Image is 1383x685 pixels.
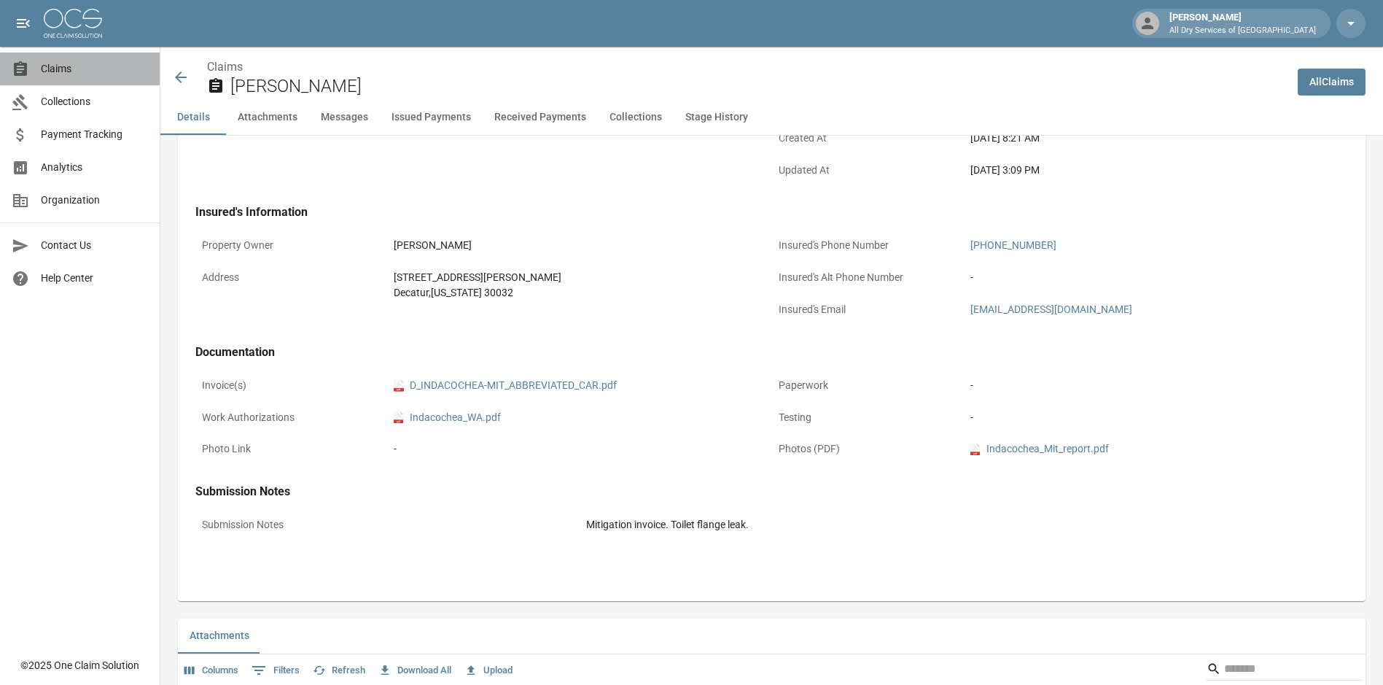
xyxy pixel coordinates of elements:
p: Insured's Email [772,295,964,324]
button: Messages [309,100,380,135]
div: - [970,410,1341,425]
div: [DATE] 8:21 AM [970,131,1341,146]
a: Claims [207,60,243,74]
div: - [970,270,1341,285]
h2: [PERSON_NAME] [230,76,1286,97]
a: [EMAIL_ADDRESS][DOMAIN_NAME] [970,303,1132,315]
p: Submission Notes [195,511,580,539]
span: Help Center [41,271,148,286]
a: [PHONE_NUMBER] [970,239,1056,251]
p: Work Authorizations [195,403,387,432]
p: Photos (PDF) [772,435,964,463]
div: - [394,441,765,457]
div: Search [1207,657,1363,684]
button: Received Payments [483,100,598,135]
button: Collections [598,100,674,135]
h4: Insured's Information [195,205,1348,220]
div: [DATE] 3:09 PM [970,163,1341,178]
nav: breadcrumb [207,58,1286,76]
button: open drawer [9,9,38,38]
button: Refresh [309,659,369,682]
span: Collections [41,94,148,109]
button: Show filters [248,659,303,682]
div: Mitigation invoice. Toilet flange leak. [586,517,1341,533]
div: [STREET_ADDRESS][PERSON_NAME] [394,270,765,285]
span: Contact Us [41,238,148,253]
p: Property Owner [195,231,387,260]
div: © 2025 One Claim Solution [20,658,139,673]
span: Payment Tracking [41,127,148,142]
p: Insured's Phone Number [772,231,964,260]
p: Invoice(s) [195,371,387,400]
div: - [970,378,1341,393]
a: pdfD_INDACOCHEA-MIT_ABBREVIATED_CAR.pdf [394,378,617,393]
span: Organization [41,193,148,208]
button: Attachments [226,100,309,135]
a: pdfIndacochea_Mit_report.pdf [970,441,1109,457]
a: AllClaims [1298,69,1366,96]
button: Upload [461,659,516,682]
h4: Submission Notes [195,484,1348,499]
p: Updated At [772,156,964,185]
p: Created At [772,124,964,152]
button: Attachments [178,619,261,654]
h4: Documentation [195,345,1348,360]
p: Photo Link [195,435,387,463]
button: Select columns [181,659,242,682]
p: Insured's Alt Phone Number [772,263,964,292]
div: anchor tabs [160,100,1383,135]
div: related-list tabs [178,619,1366,654]
p: Testing [772,403,964,432]
div: [PERSON_NAME] [394,238,765,253]
div: [PERSON_NAME] [1164,10,1322,36]
button: Issued Payments [380,100,483,135]
button: Download All [375,659,455,682]
button: Details [160,100,226,135]
p: All Dry Services of [GEOGRAPHIC_DATA] [1169,25,1316,37]
p: Address [195,263,387,292]
a: pdfIndacochea_WA.pdf [394,410,501,425]
img: ocs-logo-white-transparent.png [44,9,102,38]
div: Decatur , [US_STATE] 30032 [394,285,765,301]
button: Stage History [674,100,760,135]
p: Paperwork [772,371,964,400]
span: Claims [41,61,148,77]
span: Analytics [41,160,148,175]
